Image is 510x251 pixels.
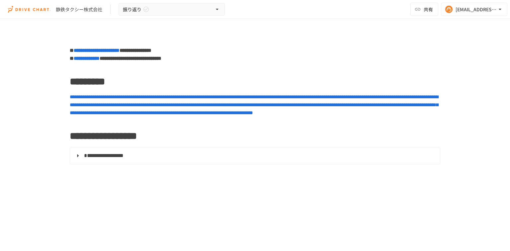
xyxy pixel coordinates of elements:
span: 振り返り [123,5,141,14]
div: 静鉄タクシー株式会社 [56,6,102,13]
div: [EMAIL_ADDRESS][DOMAIN_NAME] [456,5,497,14]
span: 共有 [424,6,433,13]
button: 共有 [410,3,438,16]
img: i9VDDS9JuLRLX3JIUyK59LcYp6Y9cayLPHs4hOxMB9W [8,4,50,15]
button: [EMAIL_ADDRESS][DOMAIN_NAME] [441,3,507,16]
button: 振り返り [119,3,225,16]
